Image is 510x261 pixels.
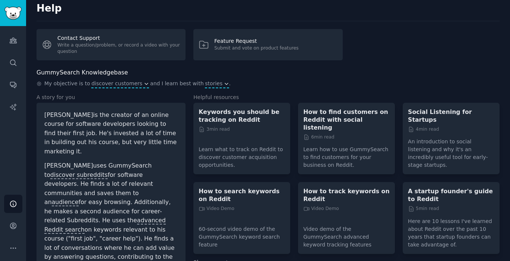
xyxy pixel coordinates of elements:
[91,80,149,87] button: discover customers
[37,29,186,60] a: Contact SupportWrite a question/problem, or record a video with your question
[214,37,298,45] div: Feature Request
[408,108,494,124] a: Social Listening for Startups
[199,220,285,249] p: 60-second video demo of the GummySearch keyword search feature
[199,108,285,124] a: Keywords you should be tracking on Reddit
[408,133,494,169] p: An introduction to social listening and why it's an incredibly useful tool for early-stage startups.
[37,68,128,77] h2: GummySearch Knowledgebase
[303,134,334,141] span: 6 min read
[50,171,108,179] span: discover subreddits
[44,111,178,156] p: [PERSON_NAME] is the creator of an online course for software developers looking to find their fi...
[408,126,439,133] span: 4 min read
[408,187,494,203] a: A startup founder's guide to Reddit
[150,80,204,88] span: and I learn best with
[193,93,500,101] h3: Helpful resources
[193,29,342,60] a: Feature RequestSubmit and vote on product features
[214,45,298,52] div: Submit and vote on product features
[303,187,390,203] a: How to track keywords on Reddit
[205,80,229,87] button: stories
[52,198,79,206] span: audience
[303,108,390,131] a: How to find customers on Reddit with social listening
[91,80,142,87] span: discover customers
[37,80,500,88] div: .
[199,206,234,212] span: Video Demo
[4,7,22,20] img: GummySearch logo
[199,126,229,133] span: 3 min read
[199,187,285,203] a: How to search keywords on Reddit
[408,206,439,212] span: 5 min read
[303,140,390,169] p: Learn how to use GummySearch to find customers for your business on Reddit.
[408,212,494,249] p: Here are 10 lessons I've learned about Reddit over the past 10 years that startup founders can ta...
[44,80,90,88] span: My objective is to
[303,220,390,249] p: Video demo of the GummySearch advanced keyword tracking features
[44,217,166,234] span: advanced Reddit search
[37,3,500,15] h2: Help
[205,80,222,87] span: stories
[303,206,339,212] span: Video Demo
[199,140,285,169] p: Learn what to track on Reddit to discover customer acquisition opportunities.
[37,93,186,101] h3: A story for you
